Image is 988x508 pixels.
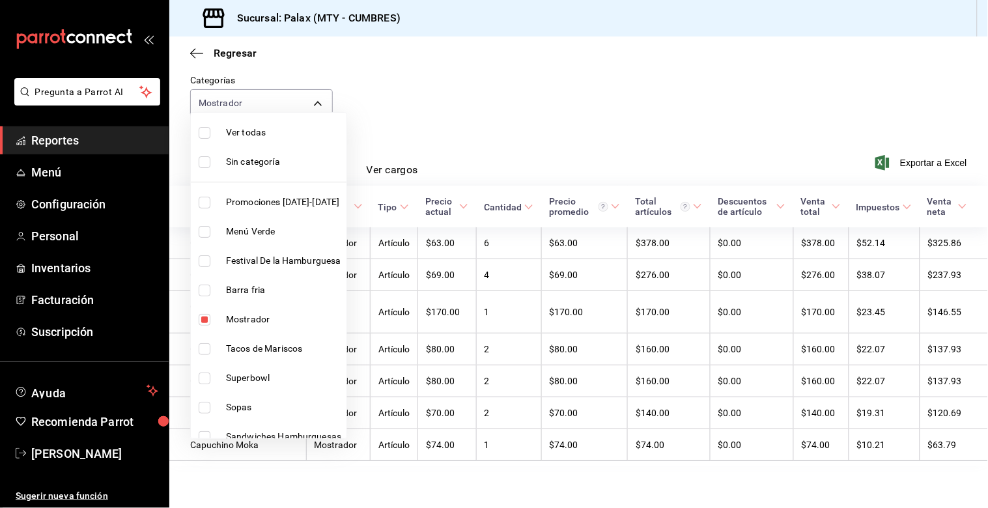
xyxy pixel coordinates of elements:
[226,155,341,169] span: Sin categoría
[226,225,341,238] span: Menú Verde
[226,313,341,326] span: Mostrador
[226,430,341,444] span: Sandwiches Hamburguesas
[226,342,341,356] span: Tacos de Mariscos
[226,254,341,268] span: Festival De la Hamburguesa
[226,401,341,414] span: Sopas
[226,371,341,385] span: Superbowl
[226,195,341,209] span: Promociones [DATE]-[DATE]
[226,126,341,139] span: Ver todas
[226,283,341,297] span: Barra fria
